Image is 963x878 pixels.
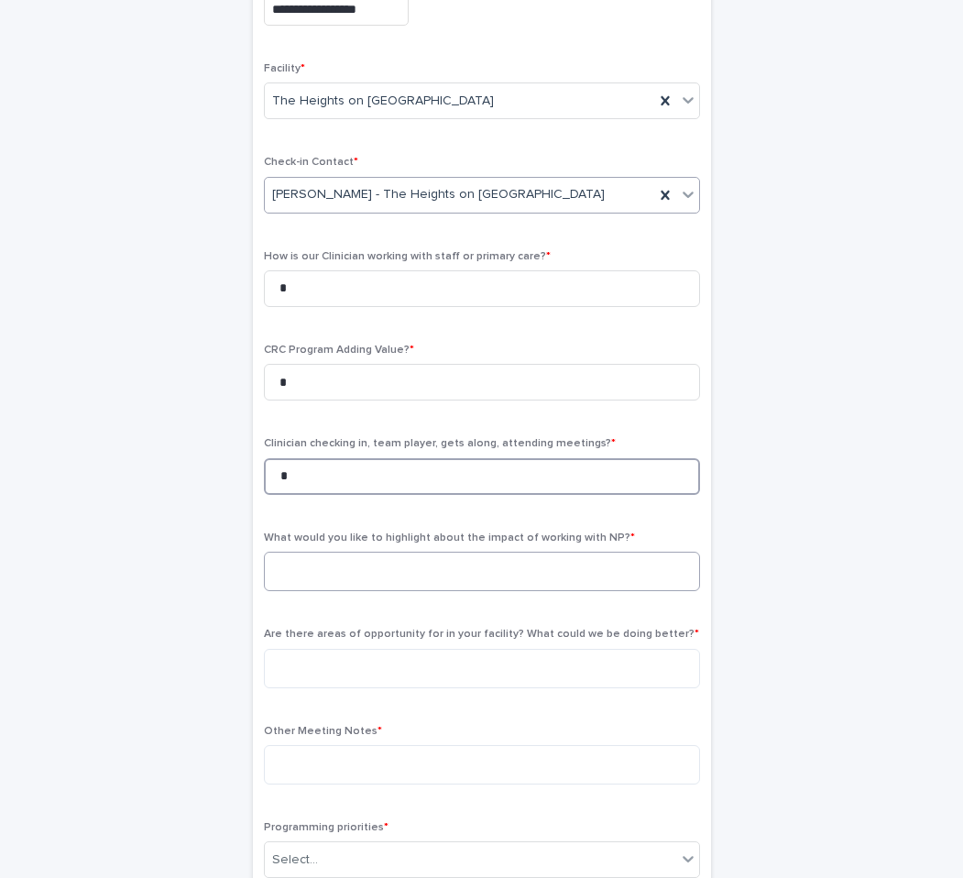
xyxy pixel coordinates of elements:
[272,851,318,870] div: Select...
[264,63,305,74] span: Facility
[272,92,494,111] span: The Heights on [GEOGRAPHIC_DATA]
[264,726,382,737] span: Other Meeting Notes
[264,345,414,356] span: CRC Program Adding Value?
[264,822,388,833] span: Programming priorities
[264,438,616,449] span: Clinician checking in, team player, gets along, attending meetings?
[264,629,699,640] span: Are there areas of opportunity for in your facility? What could we be doing better?
[264,532,635,543] span: What would you like to highlight about the impact of working with NP?
[264,251,551,262] span: How is our Clinician working with staff or primary care?
[264,157,358,168] span: Check-in Contact
[272,185,605,204] span: [PERSON_NAME] - The Heights on [GEOGRAPHIC_DATA]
